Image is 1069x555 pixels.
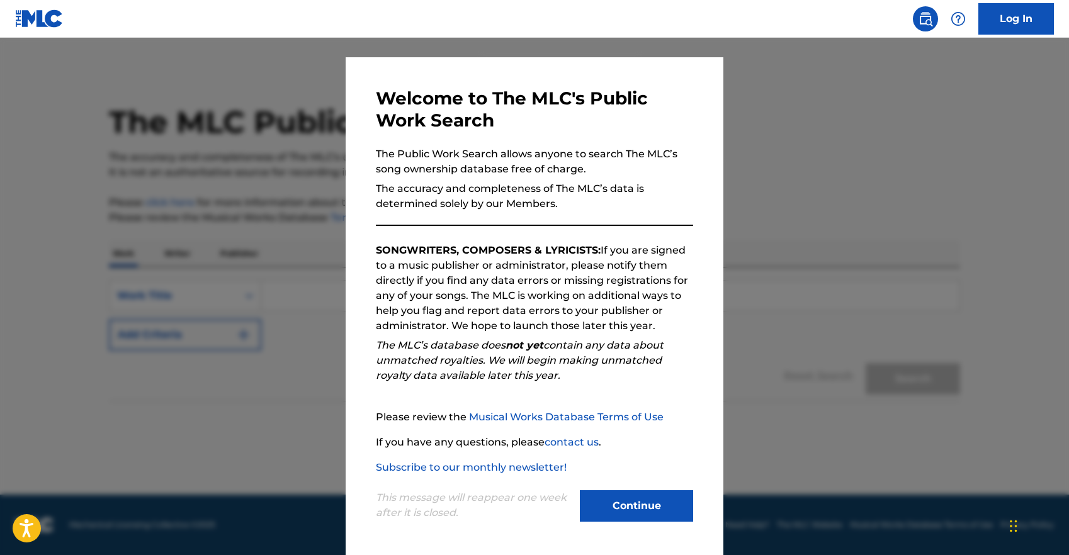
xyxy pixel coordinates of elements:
[376,410,693,425] p: Please review the
[580,490,693,522] button: Continue
[376,339,664,381] em: The MLC’s database does contain any data about unmatched royalties. We will begin making unmatche...
[978,3,1054,35] a: Log In
[376,490,572,520] p: This message will reappear one week after it is closed.
[376,461,567,473] a: Subscribe to our monthly newsletter!
[918,11,933,26] img: search
[376,244,601,256] strong: SONGWRITERS, COMPOSERS & LYRICISTS:
[376,87,693,132] h3: Welcome to The MLC's Public Work Search
[376,147,693,177] p: The Public Work Search allows anyone to search The MLC’s song ownership database free of charge.
[946,6,971,31] div: Help
[376,181,693,211] p: The accuracy and completeness of The MLC’s data is determined solely by our Members.
[469,411,664,423] a: Musical Works Database Terms of Use
[15,9,64,28] img: MLC Logo
[545,436,599,448] a: contact us
[1010,507,1017,545] div: Drag
[951,11,966,26] img: help
[506,339,543,351] strong: not yet
[913,6,938,31] a: Public Search
[1006,495,1069,555] iframe: Chat Widget
[376,435,693,450] p: If you have any questions, please .
[376,243,693,334] p: If you are signed to a music publisher or administrator, please notify them directly if you find ...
